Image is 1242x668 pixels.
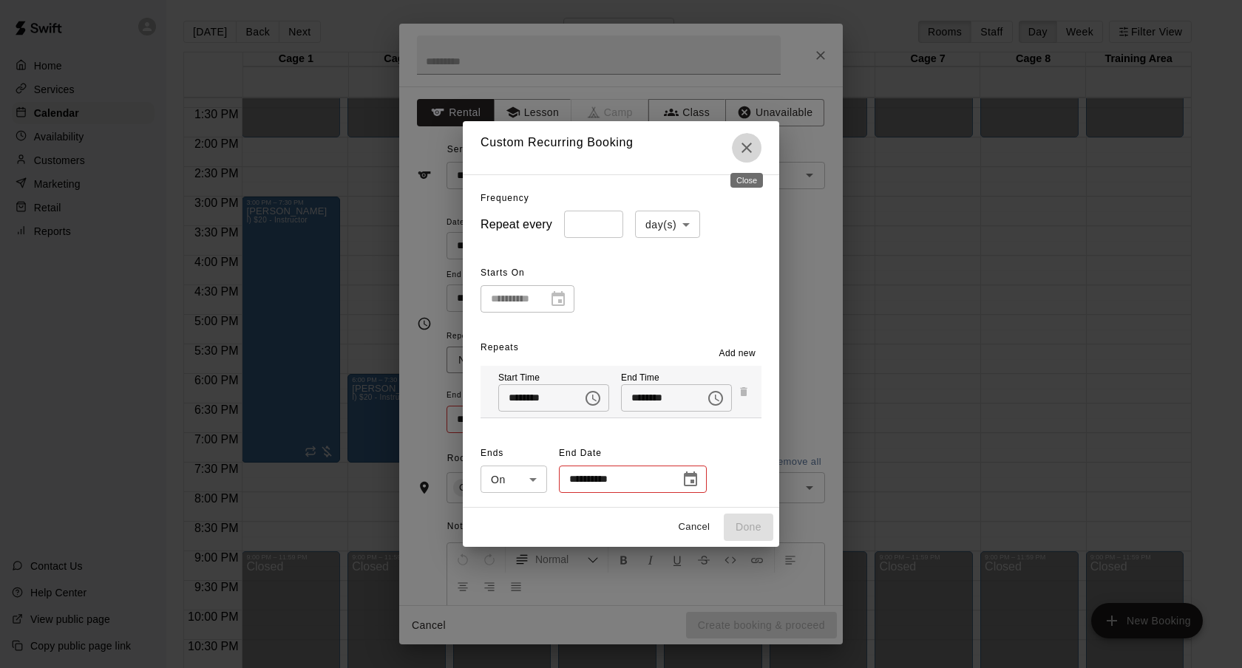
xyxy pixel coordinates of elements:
[635,211,700,238] div: day(s)
[676,465,705,494] button: Choose date
[481,193,529,203] span: Frequency
[481,214,552,235] h6: Repeat every
[671,516,718,539] button: Cancel
[481,442,547,466] span: Ends
[481,262,574,285] span: Starts On
[559,442,707,466] span: End Date
[481,466,547,493] div: On
[732,133,761,163] button: Close
[578,384,608,413] button: Choose time, selected time is 2:00 PM
[498,372,609,384] p: Start Time
[621,372,732,384] p: End Time
[719,347,756,361] span: Add new
[481,342,519,352] span: Repeats
[701,384,730,413] button: Choose time, selected time is 3:30 PM
[463,121,779,174] h2: Custom Recurring Booking
[730,173,763,188] div: Close
[713,342,762,366] button: Add new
